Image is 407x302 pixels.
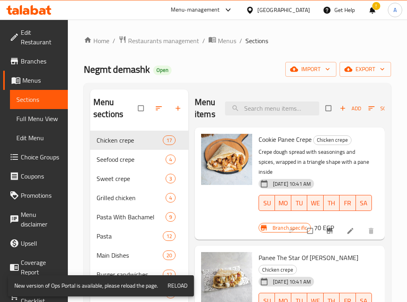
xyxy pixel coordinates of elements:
a: Upsell [3,234,68,253]
span: Sort [368,104,393,113]
h2: Menu sections [93,96,138,120]
span: Branch specific [269,224,310,232]
a: Coupons [3,167,68,186]
a: Coverage Report [3,253,68,282]
div: items [166,212,176,222]
span: Sections [245,36,268,46]
img: Cookie Panee Crepe [201,134,252,185]
span: FR [343,197,352,209]
a: Edit Menu [10,128,68,147]
a: Full Menu View [10,109,68,128]
span: Branches [21,56,61,66]
span: Choice Groups [21,152,61,162]
span: Full Menu View [16,114,61,123]
span: Restaurants management [128,36,199,46]
button: Add [338,102,363,115]
button: TH [324,195,340,211]
div: Main Dishes [97,250,163,260]
div: Pasta With Bachamel9 [90,207,188,226]
div: Open [153,66,172,75]
div: Chicken crepe [313,135,352,145]
a: Menus [208,36,236,46]
button: Add section [169,99,188,117]
span: Promotions [21,191,61,200]
span: Menus [218,36,236,46]
div: Main Dishes20 [90,246,188,265]
span: Add item [338,102,363,115]
span: export [346,64,385,74]
span: Coupons [21,171,61,181]
span: 12 [163,271,175,278]
a: Restaurants management [119,36,199,46]
button: import [285,62,336,77]
button: SA [356,195,372,211]
span: Pasta With Bachamel [97,212,166,222]
div: Chicken crepe [97,135,163,145]
div: Seefood crepe4 [90,150,188,169]
button: export [340,62,391,77]
span: Menus [22,75,61,85]
span: Menu disclaimer [21,210,61,229]
span: 9 [166,213,175,221]
nav: breadcrumb [84,36,391,46]
span: Burger sandwiches [97,270,163,279]
span: Panee The Star Of [PERSON_NAME] [259,252,358,264]
h2: Menu items [195,96,215,120]
span: 4 [166,194,175,202]
span: Sort sections [150,99,169,117]
a: Home [84,36,109,46]
span: Coverage Report [21,258,61,277]
span: Edit Menu [16,133,61,143]
span: 4 [166,156,175,163]
a: Edit menu item [346,227,356,235]
div: Menu-management [171,5,220,15]
input: search [225,101,319,115]
div: items [163,231,176,241]
button: Branch-specific-item [321,222,340,240]
button: Sort [366,102,395,115]
button: FR [340,195,356,211]
span: [DATE] 10:41 AM [270,278,314,286]
span: Seefood crepe [97,155,166,164]
span: TU [294,197,304,209]
button: Reload [164,278,191,293]
div: Pasta [97,231,163,241]
a: Promotions [3,186,68,205]
button: delete [362,222,381,240]
span: Grilled chicken [97,193,166,203]
span: Sweet crepe [97,174,166,183]
span: WE [310,197,320,209]
span: Reload [168,281,188,291]
li: / [239,36,242,46]
span: Add [340,104,361,113]
button: MO [275,195,291,211]
a: Choice Groups [3,147,68,167]
span: 17 [163,137,175,144]
button: TU [291,195,307,211]
div: items [163,135,176,145]
span: Cookie Panee Crepe [259,133,312,145]
div: [GEOGRAPHIC_DATA] [257,6,310,14]
span: [DATE] 10:41 AM [270,180,314,188]
span: Chicken crepe [314,135,351,145]
span: Chicken crepe [259,265,296,274]
span: Negmt demashk [84,60,150,78]
div: items [166,174,176,183]
span: SU [262,197,272,209]
span: Open [153,67,172,74]
a: Sections [10,90,68,109]
div: items [163,270,176,279]
span: A [393,6,397,14]
span: Sections [16,95,61,104]
span: TH [327,197,336,209]
span: import [292,64,330,74]
span: 3 [166,175,175,183]
div: Chicken crepe17 [90,131,188,150]
span: Edit Restaurant [21,28,61,47]
a: Menu disclaimer [3,205,68,234]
